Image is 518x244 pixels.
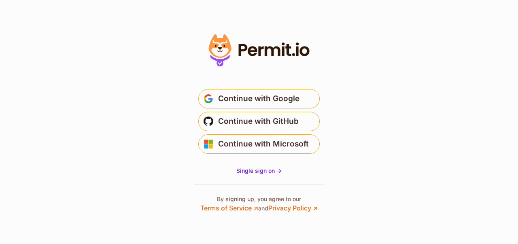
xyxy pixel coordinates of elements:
span: Single sign on -> [236,167,282,174]
p: By signing up, you agree to our and [200,195,318,213]
button: Continue with GitHub [198,112,320,131]
a: Single sign on -> [236,167,282,175]
button: Continue with Microsoft [198,134,320,154]
a: Privacy Policy ↗ [268,204,318,212]
a: Terms of Service ↗ [200,204,258,212]
span: Continue with Google [218,92,299,105]
button: Continue with Google [198,89,320,108]
span: Continue with Microsoft [218,138,309,151]
span: Continue with GitHub [218,115,299,128]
